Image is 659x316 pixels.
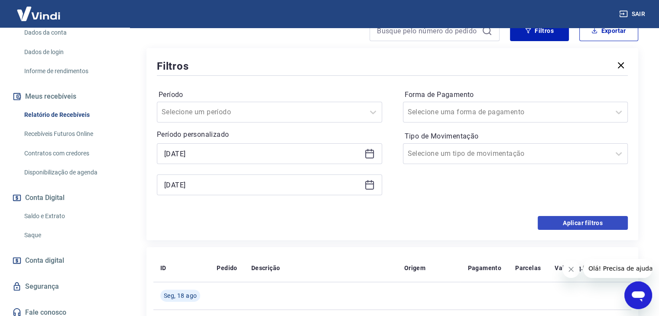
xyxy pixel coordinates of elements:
p: Pedido [217,264,237,272]
button: Conta Digital [10,188,119,207]
a: Dados de login [21,43,119,61]
span: Conta digital [25,255,64,267]
a: Saldo e Extrato [21,207,119,225]
input: Data inicial [164,147,361,160]
a: Informe de rendimentos [21,62,119,80]
button: Sair [617,6,649,22]
p: Origem [404,264,425,272]
p: Valor Líq. [555,264,583,272]
p: Pagamento [467,264,501,272]
a: Recebíveis Futuros Online [21,125,119,143]
p: Descrição [251,264,280,272]
button: Meus recebíveis [10,87,119,106]
input: Data final [164,178,361,191]
a: Disponibilização de agenda [21,164,119,181]
a: Segurança [10,277,119,296]
label: Tipo de Movimentação [405,131,627,142]
span: Seg, 18 ago [164,291,197,300]
a: Dados da conta [21,24,119,42]
a: Conta digital [10,251,119,270]
iframe: Fechar mensagem [562,261,580,278]
iframe: Mensagem da empresa [583,259,652,278]
input: Busque pelo número do pedido [377,24,478,37]
button: Exportar [579,20,638,41]
a: Saque [21,226,119,244]
img: Vindi [10,0,67,27]
p: Período personalizado [157,129,382,140]
p: Parcelas [515,264,541,272]
button: Aplicar filtros [538,216,628,230]
label: Período [159,90,380,100]
a: Contratos com credores [21,145,119,162]
a: Relatório de Recebíveis [21,106,119,124]
iframe: Botão para abrir a janela de mensagens [624,281,652,309]
h5: Filtros [157,59,189,73]
p: ID [160,264,166,272]
span: Olá! Precisa de ajuda? [5,6,73,13]
label: Forma de Pagamento [405,90,627,100]
button: Filtros [510,20,569,41]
